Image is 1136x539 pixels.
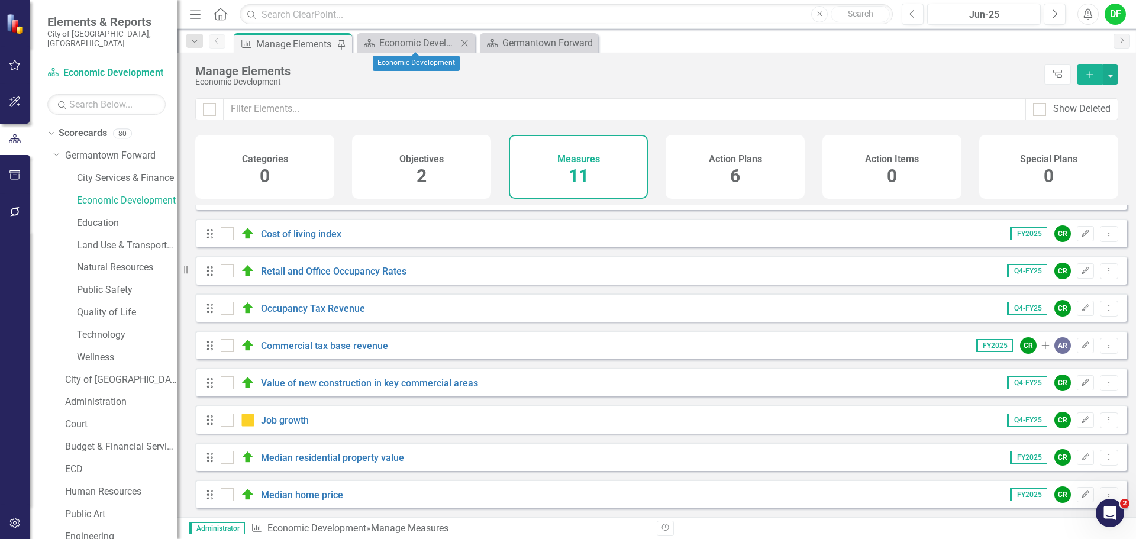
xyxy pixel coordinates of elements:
[1054,486,1071,503] div: CR
[931,8,1037,22] div: Jun-25
[1105,4,1126,25] button: DF
[241,227,255,241] img: On Target
[1010,451,1047,464] span: FY2025
[360,35,457,50] a: Economic Development
[65,418,177,431] a: Court
[241,338,255,353] img: On Target
[502,35,595,50] div: Germantown Forward
[65,395,177,409] a: Administration
[77,351,177,364] a: Wellness
[261,377,478,389] a: Value of new construction in key commercial areas
[399,154,444,164] h4: Objectives
[261,340,388,351] a: Commercial tax base revenue
[47,15,166,29] span: Elements & Reports
[557,154,600,164] h4: Measures
[1010,488,1047,501] span: FY2025
[65,463,177,476] a: ECD
[241,301,255,315] img: On Target
[976,339,1013,352] span: FY2025
[831,6,890,22] button: Search
[77,328,177,342] a: Technology
[1054,225,1071,242] div: CR
[65,373,177,387] a: City of [GEOGRAPHIC_DATA]
[77,239,177,253] a: Land Use & Transportation
[223,98,1026,120] input: Filter Elements...
[1007,376,1047,389] span: Q4-FY25
[848,9,873,18] span: Search
[379,35,457,50] div: Economic Development
[709,154,762,164] h4: Action Plans
[65,440,177,454] a: Budget & Financial Services
[189,522,245,534] span: Administrator
[887,166,897,186] span: 0
[77,194,177,208] a: Economic Development
[1054,337,1071,354] div: AR
[77,283,177,297] a: Public Safety
[261,489,343,501] a: Median home price
[241,413,255,427] img: Caution
[241,488,255,502] img: On Target
[1096,499,1124,527] iframe: Intercom live chat
[261,228,341,240] a: Cost of living index
[242,154,288,164] h4: Categories
[1010,227,1047,240] span: FY2025
[241,450,255,464] img: On Target
[195,64,1038,78] div: Manage Elements
[77,217,177,230] a: Education
[1054,449,1071,466] div: CR
[1053,102,1111,116] div: Show Deleted
[1054,263,1071,279] div: CR
[373,56,460,71] div: Economic Development
[261,415,309,426] a: Job growth
[1020,337,1037,354] div: CR
[261,452,404,463] a: Median residential property value
[241,376,255,390] img: On Target
[261,266,406,277] a: Retail and Office Occupancy Rates
[65,485,177,499] a: Human Resources
[927,4,1041,25] button: Jun-25
[47,94,166,115] input: Search Below...
[251,522,648,535] div: » Manage Measures
[730,166,740,186] span: 6
[1054,412,1071,428] div: CR
[47,66,166,80] a: Economic Development
[77,306,177,319] a: Quality of Life
[195,78,1038,86] div: Economic Development
[1020,154,1077,164] h4: Special Plans
[5,12,27,34] img: ClearPoint Strategy
[65,149,177,163] a: Germantown Forward
[569,166,589,186] span: 11
[483,35,595,50] a: Germantown Forward
[241,264,255,278] img: On Target
[1120,499,1129,508] span: 2
[1044,166,1054,186] span: 0
[261,303,365,314] a: Occupancy Tax Revenue
[59,127,107,140] a: Scorecards
[417,166,427,186] span: 2
[267,522,366,534] a: Economic Development
[256,37,334,51] div: Manage Elements
[65,508,177,521] a: Public Art
[260,166,270,186] span: 0
[47,29,166,49] small: City of [GEOGRAPHIC_DATA], [GEOGRAPHIC_DATA]
[1054,300,1071,317] div: CR
[1054,375,1071,391] div: CR
[1007,414,1047,427] span: Q4-FY25
[113,128,132,138] div: 80
[865,154,919,164] h4: Action Items
[77,261,177,275] a: Natural Resources
[1007,264,1047,277] span: Q4-FY25
[1007,302,1047,315] span: Q4-FY25
[77,172,177,185] a: City Services & Finance
[240,4,893,25] input: Search ClearPoint...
